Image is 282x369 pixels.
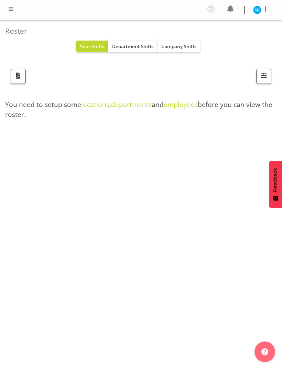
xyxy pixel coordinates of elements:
[76,41,108,52] button: Your Shifts
[269,161,282,208] button: Feedback - Show survey
[158,41,200,52] button: Company Shifts
[5,27,271,35] h4: Roster
[164,100,198,109] a: employees
[5,100,277,120] p: You need to setup some , and before you can view the roster.
[256,69,271,84] button: Filter Shifts
[11,69,26,84] button: Download a PDF of the roster according to the set date range.
[253,6,261,14] img: skylah-davidson11566.jpg
[80,43,105,50] span: Your Shifts
[161,43,197,50] span: Company Shifts
[272,168,279,192] span: Feedback
[108,41,158,52] button: Department Shifts
[111,100,152,109] a: departments
[261,348,268,355] img: help-xxl-2.png
[112,43,154,50] span: Department Shifts
[81,100,109,109] a: locations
